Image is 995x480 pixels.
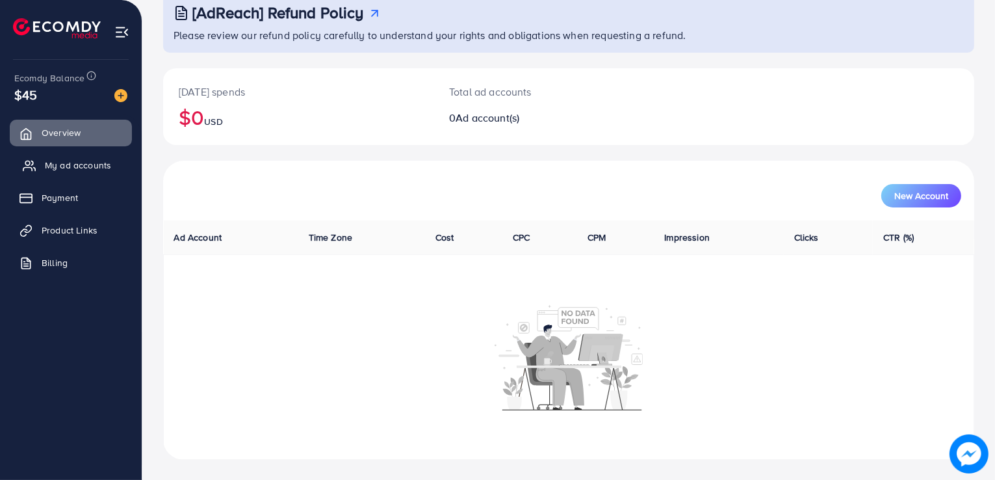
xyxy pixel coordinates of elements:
span: CTR (%) [883,231,914,244]
a: Product Links [10,217,132,243]
button: New Account [881,184,961,207]
span: Ecomdy Balance [14,72,84,85]
span: Payment [42,191,78,204]
span: CPM [588,231,606,244]
img: image [950,434,989,473]
img: menu [114,25,129,40]
p: Please review our refund policy carefully to understand your rights and obligations when requesti... [174,27,966,43]
span: New Account [894,191,948,200]
a: Payment [10,185,132,211]
span: Clicks [794,231,819,244]
span: Time Zone [309,231,352,244]
a: My ad accounts [10,152,132,178]
span: Overview [42,126,81,139]
span: Cost [435,231,454,244]
span: $45 [14,85,37,104]
h2: $0 [179,105,418,129]
h2: 0 [449,112,621,124]
span: Product Links [42,224,97,237]
img: image [114,89,127,102]
h3: [AdReach] Refund Policy [192,3,364,22]
p: Total ad accounts [449,84,621,100]
span: Billing [42,256,68,269]
img: logo [13,18,101,38]
a: Billing [10,250,132,276]
span: CPC [513,231,530,244]
span: My ad accounts [45,159,111,172]
img: No account [495,304,643,410]
span: Impression [664,231,710,244]
p: [DATE] spends [179,84,418,100]
span: Ad Account [174,231,222,244]
span: USD [204,115,222,128]
a: Overview [10,120,132,146]
span: Ad account(s) [456,111,519,125]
